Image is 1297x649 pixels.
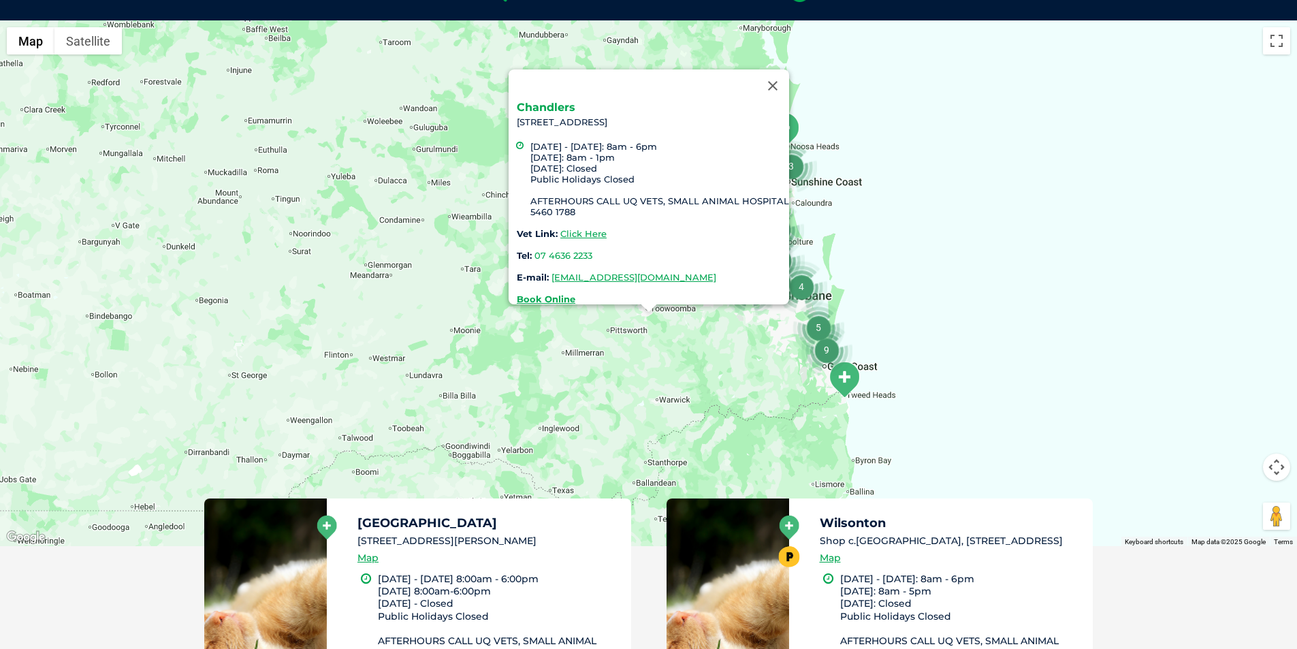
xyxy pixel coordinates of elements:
button: Show satellite imagery [54,27,122,54]
div: 5 [753,234,805,286]
a: Map [357,550,379,566]
button: Show street map [7,27,54,54]
div: Noosa Civic [767,112,801,149]
div: 4 [775,261,827,313]
strong: E-mail: [517,272,549,283]
a: Open this area in Google Maps (opens a new window) [3,528,48,546]
a: Map [820,550,841,566]
div: Tweed Heads [827,361,861,398]
h5: [GEOGRAPHIC_DATA] [357,517,619,529]
li: [STREET_ADDRESS][PERSON_NAME] [357,534,619,548]
button: Map camera controls [1263,454,1290,481]
a: Book Online [517,294,575,304]
div: 5 [792,302,844,353]
a: Click Here [560,228,607,239]
strong: Tel: [517,250,532,261]
a: [EMAIL_ADDRESS][DOMAIN_NAME] [551,272,716,283]
li: Shop c.[GEOGRAPHIC_DATA], [STREET_ADDRESS] [820,534,1081,548]
button: Toggle fullscreen view [1263,27,1290,54]
a: 07 4636 2233 [534,250,592,261]
h5: Wilsonton [820,517,1081,529]
div: 3 [752,204,804,255]
div: 9 [801,324,852,376]
span: Map data ©2025 Google [1191,538,1266,545]
button: Keyboard shortcuts [1125,537,1183,547]
div: 13 [752,257,804,308]
strong: Vet Link: [517,228,558,239]
button: Drag Pegman onto the map to open Street View [1263,503,1290,530]
li: [DATE] - [DATE]: 8am - 6pm [DATE]: 8am - 1pm [DATE]: Closed Public Holidays Closed AFTERHOURS CAL... [530,141,789,217]
div: 3 [765,140,817,192]
button: Close [756,69,789,102]
img: Google [3,528,48,546]
a: Terms [1274,538,1293,545]
div: [STREET_ADDRESS] [517,102,789,304]
button: Search [1270,62,1284,76]
a: Chandlers [517,101,575,114]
